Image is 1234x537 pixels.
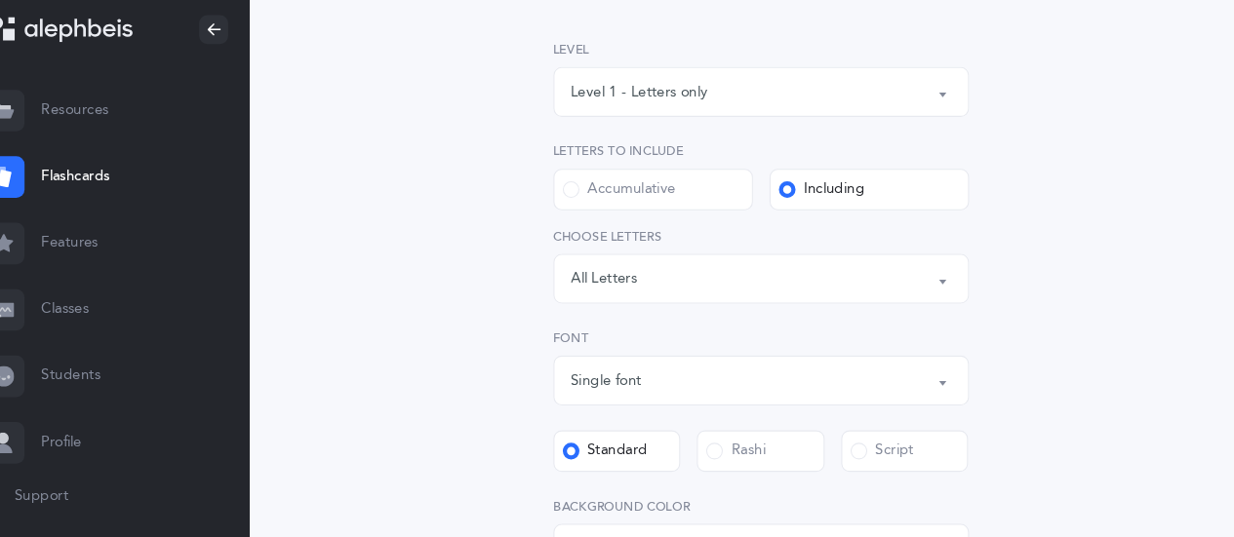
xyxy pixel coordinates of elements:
[559,326,949,343] label: Font
[576,94,704,114] div: Level 1 - Letters only
[771,185,852,205] div: Including
[559,230,949,248] label: Choose letters
[559,150,949,168] label: Letters to include
[568,185,674,205] div: Accumulative
[702,431,758,450] div: Rashi
[576,269,638,289] div: All Letters
[559,80,949,127] button: Level 1 - Letters only
[53,474,103,493] span: Support
[838,431,897,450] div: Script
[568,431,648,450] div: Standard
[559,55,949,72] label: Level
[559,351,949,398] button: Single font
[559,255,949,302] button: All Letters
[576,364,642,385] div: Single font
[559,483,949,501] label: Background color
